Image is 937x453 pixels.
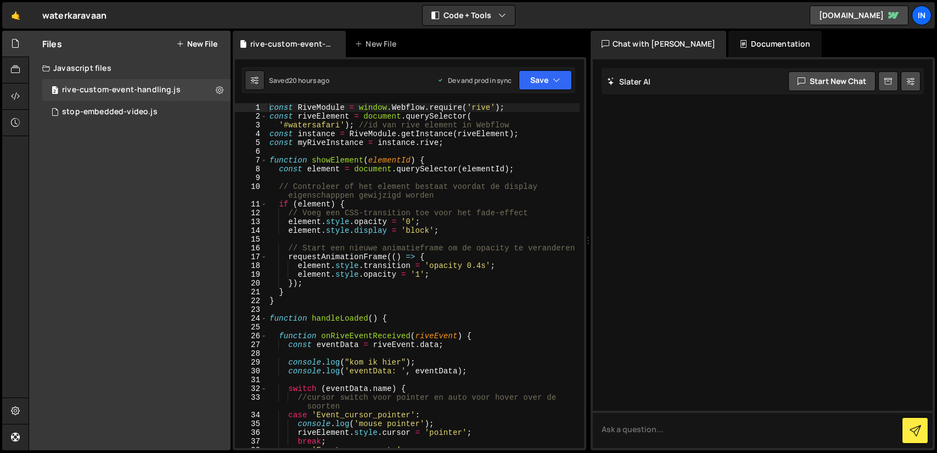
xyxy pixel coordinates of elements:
[269,76,329,85] div: Saved
[235,314,267,323] div: 24
[235,305,267,314] div: 23
[52,87,58,96] span: 2
[519,70,572,90] button: Save
[235,340,267,349] div: 27
[235,393,267,411] div: 33
[235,420,267,428] div: 35
[235,261,267,270] div: 18
[912,5,932,25] a: In
[235,384,267,393] div: 32
[437,76,512,85] div: Dev and prod in sync
[235,103,267,112] div: 1
[2,2,29,29] a: 🤙
[250,38,333,49] div: rive-custom-event-handling.js
[62,107,158,117] div: stop-embedded-video.js
[607,76,651,87] h2: Slater AI
[235,165,267,174] div: 8
[235,279,267,288] div: 20
[289,76,329,85] div: 20 hours ago
[42,79,231,101] div: 13948/35491.js
[235,297,267,305] div: 22
[235,138,267,147] div: 5
[423,5,515,25] button: Code + Tools
[591,31,727,57] div: Chat with [PERSON_NAME]
[235,156,267,165] div: 7
[235,437,267,446] div: 37
[235,200,267,209] div: 11
[235,226,267,235] div: 14
[42,38,62,50] h2: Files
[235,349,267,358] div: 28
[788,71,876,91] button: Start new chat
[235,428,267,437] div: 36
[235,235,267,244] div: 15
[728,31,821,57] div: Documentation
[235,121,267,130] div: 3
[235,182,267,200] div: 10
[42,9,106,22] div: waterkaravaan
[62,85,181,95] div: rive-custom-event-handling.js
[235,244,267,253] div: 16
[355,38,401,49] div: New File
[29,57,231,79] div: Javascript files
[235,288,267,297] div: 21
[235,323,267,332] div: 25
[235,147,267,156] div: 6
[235,411,267,420] div: 34
[235,253,267,261] div: 17
[810,5,908,25] a: [DOMAIN_NAME]
[235,112,267,121] div: 2
[235,217,267,226] div: 13
[235,130,267,138] div: 4
[235,174,267,182] div: 9
[235,367,267,376] div: 30
[235,332,267,340] div: 26
[235,270,267,279] div: 19
[235,358,267,367] div: 29
[42,101,231,123] div: 13948/46417.js
[235,376,267,384] div: 31
[235,209,267,217] div: 12
[176,40,217,48] button: New File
